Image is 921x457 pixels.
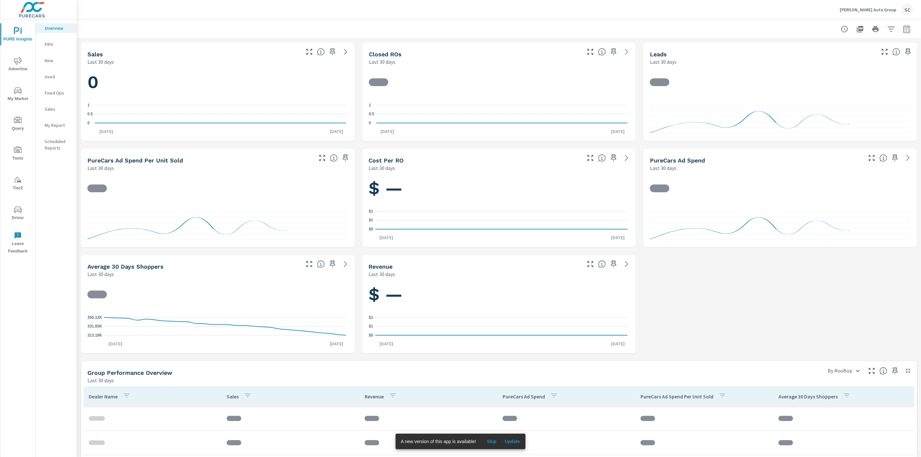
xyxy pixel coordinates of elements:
[104,340,127,347] p: [DATE]
[325,340,348,347] p: [DATE]
[87,157,183,164] h5: PureCars Ad Spend Per Unit Sold
[867,153,877,163] button: Make Fullscreen
[36,88,77,98] div: Fixed Ops
[327,47,338,57] span: Save this to your personalized report
[340,153,351,163] span: Save this to your personalized report
[890,366,900,376] span: Save this to your personalized report
[36,104,77,114] div: Sales
[607,128,629,135] p: [DATE]
[2,232,33,255] span: Leave Feedback
[45,138,72,151] p: Scheduled Reports
[36,56,77,65] div: New
[375,234,398,241] p: [DATE]
[36,39,77,49] div: PIPA
[340,259,351,269] a: See more details in report
[36,23,77,33] div: Overview
[369,333,373,338] text: $0
[650,58,677,66] p: Last 30 days
[650,164,677,172] p: Last 30 days
[45,90,72,96] p: Fixed Ops
[608,259,619,269] span: Save this to your personalized report
[401,439,476,444] span: A new version of this app is available!
[641,393,713,400] p: PureCars Ad Spend Per Unit Sold
[505,439,520,444] span: Update
[227,393,239,400] p: Sales
[87,270,114,278] p: Last 30 days
[369,263,393,270] h5: Revenue
[87,315,102,320] text: 350.12K
[885,23,898,36] button: Apply Filters
[369,112,374,117] text: 0.5
[87,71,348,93] h1: 0
[36,120,77,130] div: My Report
[87,58,114,66] p: Last 30 days
[45,106,72,112] p: Sales
[902,4,913,16] div: SC
[376,128,399,135] p: [DATE]
[369,51,402,58] h5: Closed ROs
[2,117,33,132] span: Query
[369,103,371,107] text: 1
[369,270,395,278] p: Last 30 days
[45,25,72,31] p: Overview
[36,137,77,153] div: Scheduled Reports
[890,153,900,163] span: Save this to your personalized report
[369,227,373,231] text: $0
[650,157,705,164] h5: PureCars Ad Spend
[87,112,93,117] text: 0.5
[869,23,882,36] button: Print Report
[893,48,900,56] span: Number of Leads generated from PureCars Tools for the selected dealership group over the selected...
[87,324,102,329] text: 331.65K
[2,27,33,43] span: PURE Insights
[45,57,72,64] p: New
[327,259,338,269] span: Save this to your personalized report
[87,121,90,125] text: 0
[317,48,325,56] span: Number of vehicles sold by the dealership over the selected date range. [Source: This data is sou...
[621,259,632,269] a: See more details in report
[2,57,33,73] span: Advertise
[900,23,913,36] button: Select Date Range
[585,47,596,57] button: Make Fullscreen
[317,260,325,268] span: A rolling 30 day total of daily Shoppers on the dealership website, averaged over the selected da...
[369,218,373,223] text: $1
[903,153,913,163] a: See more details in report
[880,154,887,162] span: Total cost of media for all PureCars channels for the selected dealership group over the selected...
[585,259,596,269] button: Make Fullscreen
[880,367,887,375] span: Understand group performance broken down by various segments. Use the dropdown in the upper right...
[824,365,864,376] div: By Rooftop
[840,7,896,13] p: [PERSON_NAME] Auto Group
[330,154,338,162] span: Average cost of advertising per each vehicle sold at the dealer over the selected date range. The...
[45,73,72,80] p: Used
[621,47,632,57] a: See more details in report
[607,234,629,241] p: [DATE]
[481,436,502,447] button: Skip
[87,369,172,376] h5: Group Performance Overview
[779,393,838,400] p: Average 30 Days Shoppers
[903,47,913,57] span: Save this to your personalized report
[2,87,33,103] span: My Market
[317,153,327,163] button: Make Fullscreen
[87,51,103,58] h5: Sales
[325,128,348,135] p: [DATE]
[2,146,33,162] span: Tools
[867,366,877,376] button: Make Fullscreen
[854,23,867,36] button: "Export Report to PDF"
[95,128,118,135] p: [DATE]
[369,209,373,214] text: $1
[45,41,72,48] p: PIPA
[45,122,72,128] p: My Report
[304,259,314,269] button: Make Fullscreen
[369,58,395,66] p: Last 30 days
[598,260,606,268] span: Total sales revenue over the selected date range. [Source: This data is sourced from the dealer’s...
[903,366,913,376] button: Minimize Widget
[369,121,371,125] text: 0
[369,164,395,172] p: Last 30 days
[585,153,596,163] button: Make Fullscreen
[2,176,33,192] span: Tier2
[87,376,114,384] p: Last 30 days
[369,157,404,164] h5: Cost per RO
[607,340,629,347] p: [DATE]
[484,439,499,444] span: Skip
[880,47,890,57] button: Make Fullscreen
[0,19,35,258] div: nav menu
